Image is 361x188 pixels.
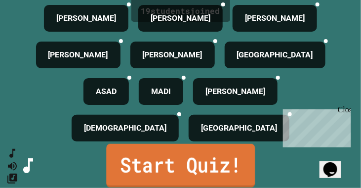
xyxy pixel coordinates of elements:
button: Mute music [6,160,18,172]
iframe: chat widget [279,105,351,147]
h4: [GEOGRAPHIC_DATA] [237,49,313,61]
h4: [PERSON_NAME] [245,12,305,24]
h4: [PERSON_NAME] [48,49,108,61]
h4: [PERSON_NAME] [56,12,116,24]
a: Start Quiz! [106,144,255,188]
h4: [PERSON_NAME] [143,49,202,61]
h4: MADI [151,86,171,97]
button: Change Music [6,172,18,185]
h4: [DEMOGRAPHIC_DATA] [84,122,166,134]
h4: ASAD [96,86,117,97]
h4: [PERSON_NAME] [205,86,265,97]
h4: [PERSON_NAME] [151,12,210,24]
h4: [GEOGRAPHIC_DATA] [201,122,277,134]
iframe: chat widget [320,148,351,178]
button: SpeedDial basic example [6,147,18,160]
div: Chat with us now!Close [4,4,68,63]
